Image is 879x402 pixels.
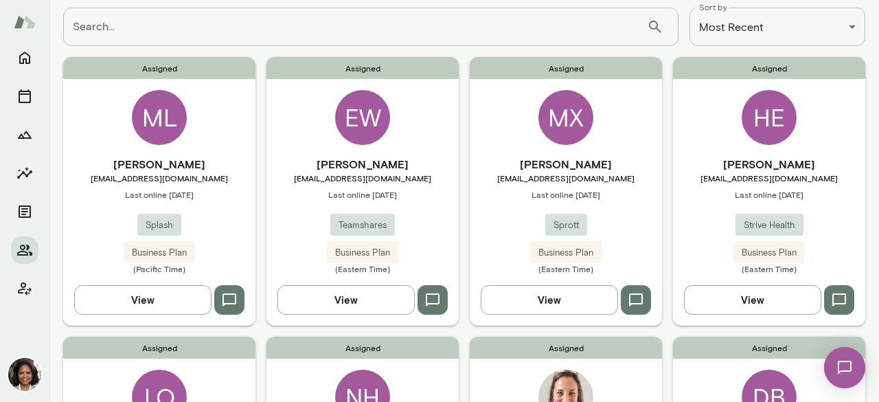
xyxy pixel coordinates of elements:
span: (Eastern Time) [266,263,459,274]
div: ML [132,90,187,145]
h6: [PERSON_NAME] [63,156,255,172]
span: [EMAIL_ADDRESS][DOMAIN_NAME] [673,172,865,183]
h6: [PERSON_NAME] [673,156,865,172]
button: Growth Plan [11,121,38,148]
img: Cheryl Mills [8,358,41,391]
span: Assigned [63,57,255,79]
span: Teamshares [330,219,395,232]
div: MX [538,90,593,145]
button: View [277,285,415,314]
button: Home [11,44,38,71]
h6: [PERSON_NAME] [470,156,662,172]
button: Members [11,236,38,264]
label: Sort by [699,1,727,13]
span: Business Plan [733,246,805,260]
div: HE [742,90,797,145]
h6: [PERSON_NAME] [266,156,459,172]
span: Assigned [266,337,459,359]
span: Last online [DATE] [266,189,459,200]
span: Sprott [545,219,587,232]
span: Business Plan [530,246,602,260]
span: Last online [DATE] [63,189,255,200]
span: Assigned [470,337,662,359]
img: Mento [14,9,36,35]
span: [EMAIL_ADDRESS][DOMAIN_NAME] [470,172,662,183]
span: [EMAIL_ADDRESS][DOMAIN_NAME] [63,172,255,183]
span: Splash [137,219,181,232]
span: Assigned [673,337,865,359]
span: (Pacific Time) [63,263,255,274]
button: Insights [11,159,38,187]
div: EW [335,90,390,145]
button: Client app [11,275,38,302]
span: Last online [DATE] [673,189,865,200]
span: Assigned [266,57,459,79]
span: Last online [DATE] [470,189,662,200]
span: Business Plan [124,246,195,260]
div: Most Recent [689,8,865,46]
span: Business Plan [327,246,398,260]
span: Strive Health [735,219,803,232]
span: (Eastern Time) [673,263,865,274]
span: (Eastern Time) [470,263,662,274]
span: Assigned [63,337,255,359]
span: Assigned [470,57,662,79]
button: View [74,285,212,314]
button: View [481,285,618,314]
span: Assigned [673,57,865,79]
span: [EMAIL_ADDRESS][DOMAIN_NAME] [266,172,459,183]
button: Documents [11,198,38,225]
button: Sessions [11,82,38,110]
button: View [684,285,821,314]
